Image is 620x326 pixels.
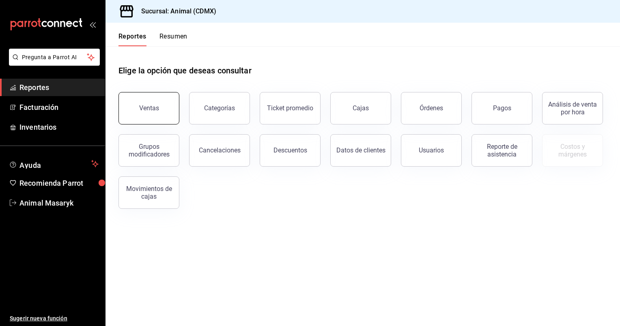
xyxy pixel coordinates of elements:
button: Cancelaciones [189,134,250,167]
button: Reporte de asistencia [471,134,532,167]
button: Reportes [118,32,146,46]
button: Usuarios [401,134,462,167]
div: Reporte de asistencia [477,143,527,158]
div: Ventas [139,104,159,112]
span: Sugerir nueva función [10,314,99,323]
button: Resumen [159,32,187,46]
span: Pregunta a Parrot AI [22,53,87,62]
div: Usuarios [419,146,444,154]
button: Movimientos de cajas [118,176,179,209]
a: Cajas [330,92,391,124]
h3: Sucursal: Animal (CDMX) [135,6,216,16]
div: Movimientos de cajas [124,185,174,200]
button: Datos de clientes [330,134,391,167]
div: Categorías [204,104,235,112]
button: Contrata inventarios para ver este reporte [542,134,603,167]
button: Ticket promedio [260,92,321,124]
div: Descuentos [273,146,307,154]
div: Grupos modificadores [124,143,174,158]
h1: Elige la opción que deseas consultar [118,64,252,77]
div: Órdenes [420,104,443,112]
span: Facturación [19,102,99,113]
div: Cancelaciones [199,146,241,154]
div: Ticket promedio [267,104,313,112]
button: open_drawer_menu [89,21,96,28]
span: Ayuda [19,159,88,169]
span: Reportes [19,82,99,93]
div: Pagos [493,104,511,112]
div: Datos de clientes [336,146,385,154]
button: Ventas [118,92,179,124]
div: navigation tabs [118,32,187,46]
button: Órdenes [401,92,462,124]
span: Recomienda Parrot [19,178,99,189]
button: Pagos [471,92,532,124]
button: Pregunta a Parrot AI [9,49,100,66]
div: Cajas [353,103,369,113]
button: Descuentos [260,134,321,167]
span: Animal Masaryk [19,197,99,208]
span: Inventarios [19,122,99,133]
div: Costos y márgenes [547,143,598,158]
button: Categorías [189,92,250,124]
div: Análisis de venta por hora [547,101,598,116]
button: Análisis de venta por hora [542,92,603,124]
button: Grupos modificadores [118,134,179,167]
a: Pregunta a Parrot AI [6,59,100,67]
